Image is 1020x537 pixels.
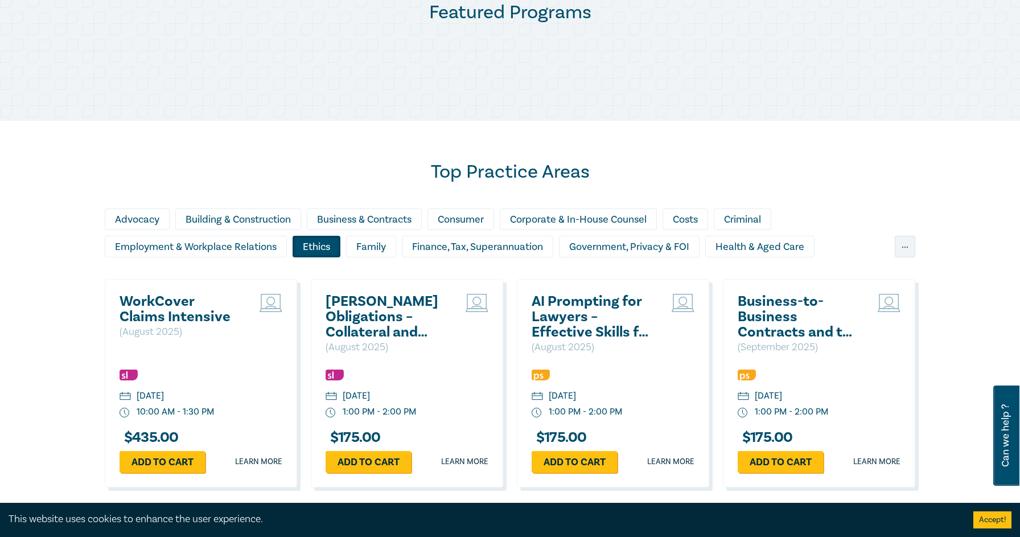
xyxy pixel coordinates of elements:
[559,236,700,257] div: Government, Privacy & FOI
[120,430,179,445] h3: $ 435.00
[293,236,340,257] div: Ethics
[973,511,1011,528] button: Accept cookies
[738,294,860,340] a: Business-to-Business Contracts and the ACL: What Every Drafter Needs to Know
[371,263,530,285] div: Litigation & Dispute Resolution
[536,263,599,285] div: Migration
[9,512,956,527] div: This website uses cookies to enhance the user experience.
[755,405,828,419] div: 1:00 PM - 2:00 PM
[441,456,488,468] a: Learn more
[326,430,381,445] h3: $ 175.00
[705,236,815,257] div: Health & Aged Care
[532,294,654,340] a: AI Prompting for Lawyers – Effective Skills for Legal Practice
[853,456,900,468] a: Learn more
[532,408,542,418] img: watch
[755,390,782,403] div: [DATE]
[738,370,756,380] img: Professional Skills
[1000,392,1011,479] span: Can we help ?
[120,325,242,339] p: ( August 2025 )
[120,370,138,380] img: Substantive Law
[326,392,337,402] img: calendar
[105,161,915,183] h2: Top Practice Areas
[120,392,131,402] img: calendar
[738,408,748,418] img: watch
[466,294,488,312] img: Live Stream
[532,451,617,473] a: Add to cart
[738,430,793,445] h3: $ 175.00
[120,408,130,418] img: watch
[343,405,416,419] div: 1:00 PM - 2:00 PM
[251,263,365,285] div: Intellectual Property
[738,392,749,402] img: calendar
[307,208,422,230] div: Business & Contracts
[326,340,448,355] p: ( August 2025 )
[738,340,860,355] p: ( September 2025 )
[532,430,587,445] h3: $ 175.00
[605,263,765,285] div: Personal Injury & Medico-Legal
[105,236,287,257] div: Employment & Workplace Relations
[549,405,622,419] div: 1:00 PM - 2:00 PM
[663,208,708,230] div: Costs
[105,1,915,24] h2: Featured Programs
[175,208,301,230] div: Building & Construction
[346,236,396,257] div: Family
[120,451,205,473] a: Add to cart
[532,370,550,380] img: Professional Skills
[326,451,411,473] a: Add to cart
[714,208,771,230] div: Criminal
[549,390,576,403] div: [DATE]
[532,392,543,402] img: calendar
[137,405,214,419] div: 10:00 AM - 1:30 PM
[105,263,245,285] div: Insolvency & Restructuring
[402,236,553,257] div: Finance, Tax, Superannuation
[326,408,336,418] img: watch
[500,208,657,230] div: Corporate & In-House Counsel
[326,370,344,380] img: Substantive Law
[647,456,694,468] a: Learn more
[260,294,282,312] img: Live Stream
[326,294,448,340] a: [PERSON_NAME] Obligations – Collateral and Strategic Uses
[532,340,654,355] p: ( August 2025 )
[137,390,164,403] div: [DATE]
[895,236,915,257] div: ...
[427,208,494,230] div: Consumer
[105,208,170,230] div: Advocacy
[672,294,694,312] img: Live Stream
[738,451,823,473] a: Add to cart
[343,390,370,403] div: [DATE]
[235,456,282,468] a: Learn more
[120,294,242,325] a: WorkCover Claims Intensive
[878,294,900,312] img: Live Stream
